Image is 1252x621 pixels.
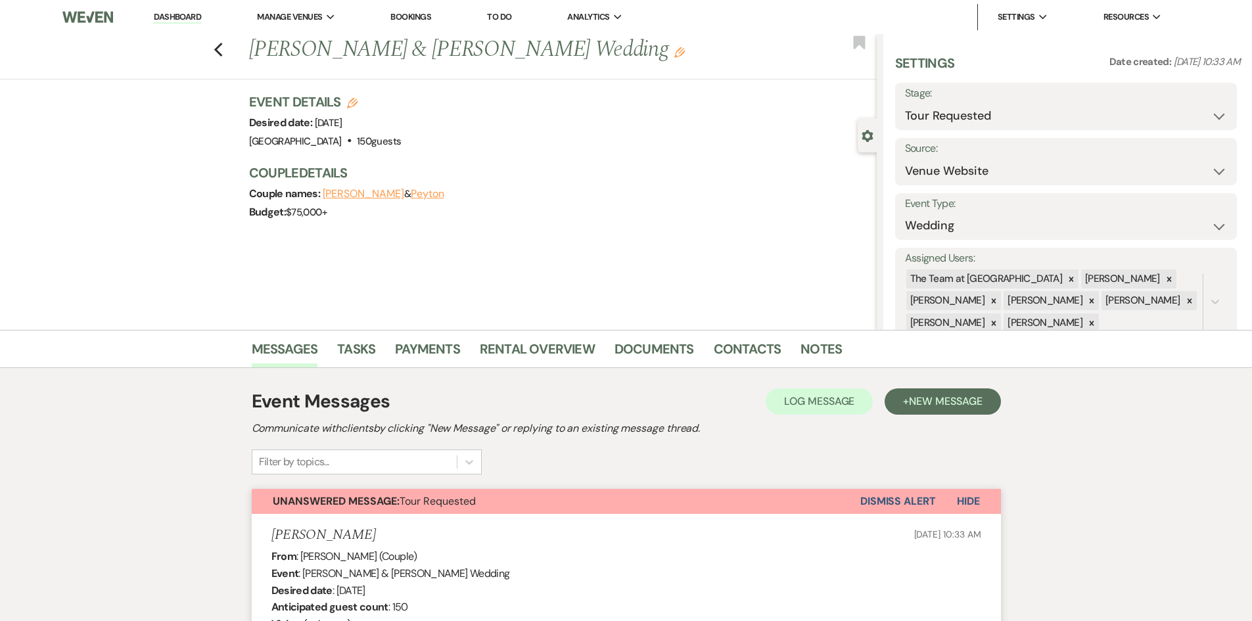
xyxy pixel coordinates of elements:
h1: [PERSON_NAME] & [PERSON_NAME] Wedding [249,34,746,66]
span: Analytics [567,11,609,24]
span: New Message [909,394,982,408]
h5: [PERSON_NAME] [271,527,376,543]
span: Desired date: [249,116,315,129]
h3: Couple Details [249,164,864,182]
h1: Event Messages [252,388,390,415]
div: [PERSON_NAME] [1004,291,1084,310]
button: Close lead details [862,129,873,141]
span: [DATE] 10:33 AM [914,528,981,540]
a: Contacts [714,338,781,367]
div: The Team at [GEOGRAPHIC_DATA] [906,269,1064,288]
button: Log Message [766,388,873,415]
b: Anticipated guest count [271,600,388,614]
span: Resources [1103,11,1149,24]
div: [PERSON_NAME] [906,313,987,333]
button: Peyton [411,189,444,199]
span: 150 guests [357,135,401,148]
span: Date created: [1109,55,1174,68]
span: Budget: [249,205,287,219]
b: From [271,549,296,563]
button: [PERSON_NAME] [323,189,404,199]
h3: Settings [895,54,955,83]
a: Tasks [337,338,375,367]
a: Notes [800,338,842,367]
div: [PERSON_NAME] [906,291,987,310]
span: [GEOGRAPHIC_DATA] [249,135,342,148]
a: Messages [252,338,318,367]
span: $75,000+ [286,206,327,219]
a: Rental Overview [480,338,595,367]
span: Tour Requested [273,494,476,508]
label: Stage: [905,84,1227,103]
span: Log Message [784,394,854,408]
div: [PERSON_NAME] [1101,291,1182,310]
a: To Do [487,11,511,22]
img: Weven Logo [62,3,112,31]
label: Assigned Users: [905,249,1227,268]
div: [PERSON_NAME] [1081,269,1162,288]
button: Hide [936,489,1001,514]
button: Edit [674,46,685,58]
label: Event Type: [905,195,1227,214]
strong: Unanswered Message: [273,494,400,508]
a: Payments [395,338,460,367]
span: Couple names: [249,187,323,200]
span: Manage Venues [257,11,322,24]
span: Hide [957,494,980,508]
button: Unanswered Message:Tour Requested [252,489,860,514]
a: Dashboard [154,11,201,24]
label: Source: [905,139,1227,158]
span: [DATE] [315,116,342,129]
button: Dismiss Alert [860,489,936,514]
button: +New Message [885,388,1000,415]
b: Desired date [271,584,333,597]
div: Filter by topics... [259,454,329,470]
h2: Communicate with clients by clicking "New Message" or replying to an existing message thread. [252,421,1001,436]
b: Event [271,566,299,580]
a: Documents [614,338,694,367]
h3: Event Details [249,93,402,111]
span: & [323,187,444,200]
a: Bookings [390,11,431,22]
span: [DATE] 10:33 AM [1174,55,1240,68]
div: [PERSON_NAME] [1004,313,1084,333]
span: Settings [998,11,1035,24]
